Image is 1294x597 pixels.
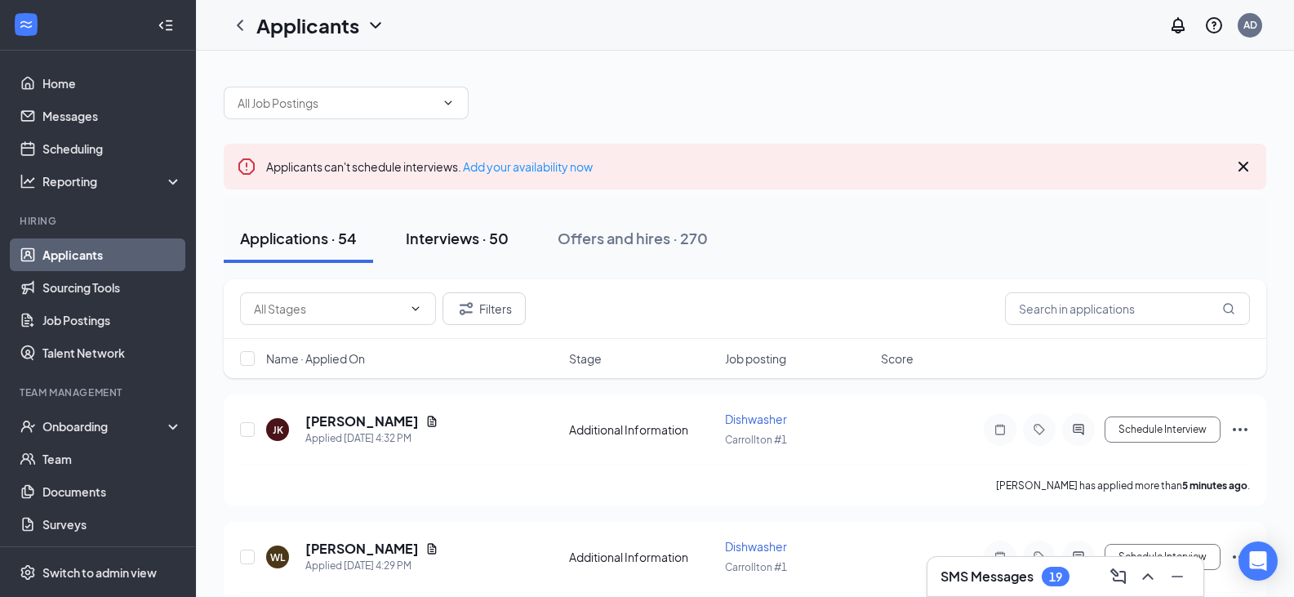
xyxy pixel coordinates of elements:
[270,550,285,564] div: WL
[725,539,787,554] span: Dishwasher
[1105,544,1221,570] button: Schedule Interview
[463,159,593,174] a: Add your availability now
[1164,564,1190,590] button: Minimize
[240,228,357,248] div: Applications · 54
[569,421,715,438] div: Additional Information
[406,228,509,248] div: Interviews · 50
[996,479,1250,492] p: [PERSON_NAME] has applied more than .
[409,302,422,315] svg: ChevronDown
[42,238,182,271] a: Applicants
[1105,564,1132,590] button: ComposeMessage
[42,67,182,100] a: Home
[266,350,365,367] span: Name · Applied On
[305,412,419,430] h5: [PERSON_NAME]
[725,350,786,367] span: Job posting
[1049,570,1062,584] div: 19
[238,94,435,112] input: All Job Postings
[266,159,593,174] span: Applicants can't schedule interviews.
[42,173,183,189] div: Reporting
[1230,420,1250,439] svg: Ellipses
[42,475,182,508] a: Documents
[725,434,787,446] span: Carrollton #1
[1069,550,1088,564] svg: ActiveChat
[256,11,359,39] h1: Applicants
[305,540,419,558] h5: [PERSON_NAME]
[1238,541,1278,581] div: Open Intercom Messenger
[305,558,438,574] div: Applied [DATE] 4:29 PM
[425,542,438,555] svg: Document
[1204,16,1224,35] svg: QuestionInfo
[990,550,1010,564] svg: Note
[1167,567,1187,586] svg: Minimize
[42,443,182,475] a: Team
[442,96,455,109] svg: ChevronDown
[158,17,174,33] svg: Collapse
[1243,18,1257,32] div: AD
[558,228,708,248] div: Offers and hires · 270
[569,350,602,367] span: Stage
[1069,423,1088,436] svg: ActiveChat
[1135,564,1161,590] button: ChevronUp
[990,423,1010,436] svg: Note
[725,561,787,573] span: Carrollton #1
[425,415,438,428] svg: Document
[1109,567,1128,586] svg: ComposeMessage
[1182,479,1247,492] b: 5 minutes ago
[42,132,182,165] a: Scheduling
[20,418,36,434] svg: UserCheck
[1230,547,1250,567] svg: Ellipses
[1005,292,1250,325] input: Search in applications
[940,568,1034,586] h3: SMS Messages
[20,214,179,228] div: Hiring
[1029,550,1049,564] svg: Tag
[1168,16,1188,35] svg: Notifications
[1234,157,1253,176] svg: Cross
[42,336,182,369] a: Talent Network
[725,412,787,426] span: Dishwasher
[1222,302,1235,315] svg: MagnifyingGlass
[305,430,438,447] div: Applied [DATE] 4:32 PM
[230,16,250,35] svg: ChevronLeft
[1138,567,1158,586] svg: ChevronUp
[456,299,476,319] svg: Filter
[254,300,402,318] input: All Stages
[881,350,914,367] span: Score
[1029,423,1049,436] svg: Tag
[1105,417,1221,443] button: Schedule Interview
[42,271,182,304] a: Sourcing Tools
[569,549,715,565] div: Additional Information
[42,564,157,581] div: Switch to admin view
[273,423,283,437] div: JK
[42,304,182,336] a: Job Postings
[20,385,179,399] div: Team Management
[42,418,168,434] div: Onboarding
[442,292,526,325] button: Filter Filters
[237,157,256,176] svg: Error
[42,100,182,132] a: Messages
[18,16,34,33] svg: WorkstreamLogo
[20,173,36,189] svg: Analysis
[366,16,385,35] svg: ChevronDown
[42,508,182,541] a: Surveys
[20,564,36,581] svg: Settings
